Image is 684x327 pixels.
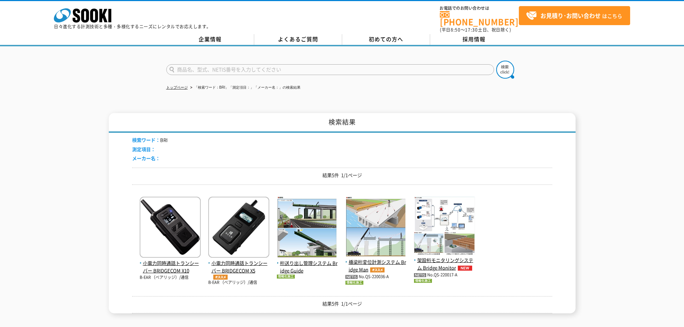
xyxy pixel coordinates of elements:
span: 8:50 [451,27,461,33]
span: (平日 ～ 土日、祝日除く) [440,27,511,33]
span: 初めての方へ [369,35,403,43]
img: btn_search.png [496,61,514,79]
p: No.QS-220017-A [414,271,475,279]
a: トップページ [166,85,188,89]
p: B-EAR （ベアリッジ）/通信 [140,275,201,281]
span: お電話でのお問い合わせは [440,6,519,10]
li: 「検索ワード：BRI」「測定項目：」「メーカー名：」の検索結果 [189,84,301,92]
p: 結果5件 1/1ページ [132,172,552,179]
p: No.QS-220036-A [345,273,406,281]
h1: 検索結果 [109,113,576,133]
img: 架設桁モニタリングシステム Bridge Monitor [414,197,475,257]
a: 採用情報 [430,34,518,45]
strong: お見積り･お問い合わせ [540,11,601,20]
span: 小電力同時通話トランシーバー BRIDGECOM X10 [140,260,201,275]
span: 17:30 [465,27,478,33]
img: 情報化施工 [414,279,432,283]
img: オススメ [368,267,386,272]
li: BRI [132,136,168,144]
img: 情報化施工 [345,281,363,285]
span: 桁送り出し管理システム Bridge Guide [277,260,338,275]
a: 企業情報 [166,34,254,45]
span: 橋梁桁変位計測システム Bridge Man [345,258,406,274]
img: 情報化施工 [277,275,295,279]
a: 架設桁モニタリングシステム Bridge MonitorNEW [414,249,475,271]
a: よくあるご質問 [254,34,342,45]
a: お見積り･お問い合わせはこちら [519,6,630,25]
a: 橋梁桁変位計測システム Bridge Manオススメ [345,251,406,273]
a: 小電力同時通話トランシーバー BRIDGECOM X10 [140,252,201,274]
a: 初めての方へ [342,34,430,45]
p: B-EAR （ベアリッジ）/通信 [208,280,269,286]
span: 小電力同時通話トランシーバー BRIDGECOM X5 [208,260,269,280]
span: 架設桁モニタリングシステム Bridge Monitor [414,257,475,272]
span: メーカー名： [132,155,160,162]
img: 橋梁桁変位計測システム Bridge Man [345,197,406,258]
span: 検索ワード： [132,136,160,143]
a: [PHONE_NUMBER] [440,11,519,26]
input: 商品名、型式、NETIS番号を入力してください [166,64,494,75]
img: BRIDGECOM X5 [208,197,269,260]
img: 桁送り出し管理システム Bridge Guide [277,197,338,260]
img: BRIDGECOM X10 [140,197,201,260]
a: 小電力同時通話トランシーバー BRIDGECOM X5オススメ [208,252,269,279]
img: オススメ [211,275,229,280]
img: NEW [456,266,474,271]
p: 結果5件 1/1ページ [132,300,552,308]
a: 桁送り出し管理システム Bridge Guide [277,252,338,274]
span: 測定項目： [132,146,155,153]
span: はこちら [526,10,622,21]
p: 日々進化する計測技術と多種・多様化するニーズにレンタルでお応えします。 [54,24,211,29]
